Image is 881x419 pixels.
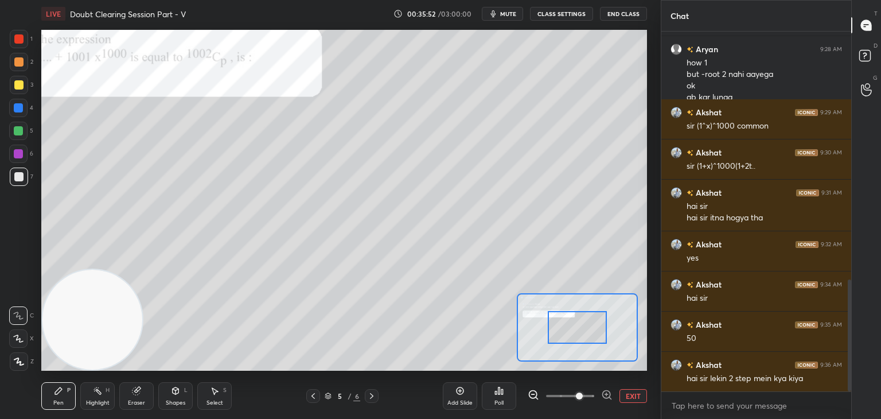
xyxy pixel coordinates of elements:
[687,201,842,212] div: hai sir
[687,57,842,69] div: how 1
[600,7,647,21] button: End Class
[687,46,693,53] img: no-rating-badge.077c3623.svg
[687,322,693,328] img: no-rating-badge.077c3623.svg
[687,333,842,344] div: 50
[10,30,33,48] div: 1
[873,73,878,82] p: G
[693,43,718,55] h6: Aryan
[820,46,842,53] div: 9:28 AM
[10,168,33,186] div: 7
[500,10,516,18] span: mute
[820,321,842,328] div: 9:35 AM
[693,359,722,371] h6: Akshat
[796,189,819,196] img: iconic-dark.1390631f.png
[10,352,34,371] div: Z
[687,110,693,116] img: no-rating-badge.077c3623.svg
[9,145,33,163] div: 6
[795,109,818,116] img: iconic-dark.1390631f.png
[687,212,842,224] div: hai sir itna hogya tha
[67,387,71,393] div: P
[41,7,65,21] div: LIVE
[693,106,722,118] h6: Akshat
[166,400,185,406] div: Shapes
[687,282,693,288] img: no-rating-badge.077c3623.svg
[693,238,722,250] h6: Akshat
[795,281,818,288] img: iconic-dark.1390631f.png
[687,293,842,304] div: hai sir
[693,319,722,331] h6: Akshat
[687,92,842,103] div: ab kar lunga
[530,7,593,21] button: CLASS SETTINGS
[693,278,722,290] h6: Akshat
[796,241,818,248] img: iconic-dark.1390631f.png
[795,149,818,156] img: iconic-dark.1390631f.png
[671,187,682,199] img: 3aca09c6548644b692125eb12f92a756.jpg
[671,147,682,158] img: 3aca09c6548644b692125eb12f92a756.jpg
[671,107,682,118] img: 3aca09c6548644b692125eb12f92a756.jpg
[795,321,818,328] img: iconic-dark.1390631f.png
[353,391,360,401] div: 6
[206,400,223,406] div: Select
[874,9,878,18] p: T
[334,393,345,399] div: 5
[447,400,473,406] div: Add Slide
[70,9,186,20] h4: Doubt Clearing Session Part - V
[184,387,188,393] div: L
[874,41,878,50] p: D
[619,389,647,403] button: EXIT
[671,359,682,371] img: 3aca09c6548644b692125eb12f92a756.jpg
[661,1,698,31] p: Chat
[9,99,33,117] div: 4
[53,400,64,406] div: Pen
[86,400,110,406] div: Highlight
[820,362,842,368] div: 9:36 AM
[820,109,842,116] div: 9:29 AM
[687,121,842,132] div: sir (1^x)^1000 common
[687,161,842,172] div: sir (1+x)^1000(1+2t..
[348,393,351,399] div: /
[687,69,842,80] div: but -root 2 nahi aayega
[482,7,523,21] button: mute
[9,307,34,325] div: C
[10,76,33,94] div: 3
[687,150,693,156] img: no-rating-badge.077c3623.svg
[106,387,110,393] div: H
[687,242,693,248] img: no-rating-badge.077c3623.svg
[223,387,227,393] div: S
[687,362,693,368] img: no-rating-badge.077c3623.svg
[820,281,842,288] div: 9:34 AM
[687,373,842,385] div: hai sir lekin 2 step mein kya kiya
[693,146,722,158] h6: Akshat
[693,187,722,199] h6: Akshat
[687,253,842,264] div: yes
[671,279,682,290] img: 3aca09c6548644b692125eb12f92a756.jpg
[671,239,682,250] img: 3aca09c6548644b692125eb12f92a756.jpg
[494,400,504,406] div: Poll
[9,122,33,140] div: 5
[661,32,851,392] div: grid
[821,241,842,248] div: 9:32 AM
[687,80,842,92] div: ok
[821,189,842,196] div: 9:31 AM
[671,44,682,55] img: default.png
[687,190,693,196] img: no-rating-badge.077c3623.svg
[9,329,34,348] div: X
[128,400,145,406] div: Eraser
[795,362,818,368] img: iconic-dark.1390631f.png
[10,53,33,71] div: 2
[671,319,682,331] img: 3aca09c6548644b692125eb12f92a756.jpg
[820,149,842,156] div: 9:30 AM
